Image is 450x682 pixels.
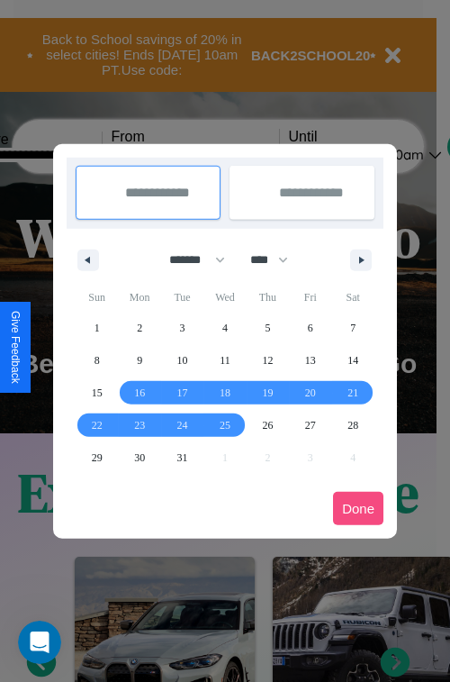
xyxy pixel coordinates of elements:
[177,344,188,377] span: 10
[203,344,246,377] button: 11
[161,377,203,409] button: 17
[220,377,230,409] span: 18
[247,283,289,312] span: Thu
[350,312,355,344] span: 7
[94,344,100,377] span: 8
[134,409,145,441] span: 23
[134,441,145,474] span: 30
[222,312,228,344] span: 4
[161,283,203,312] span: Tue
[347,377,358,409] span: 21
[347,344,358,377] span: 14
[305,377,316,409] span: 20
[308,312,313,344] span: 6
[220,409,230,441] span: 25
[118,409,160,441] button: 23
[76,377,118,409] button: 15
[220,344,230,377] span: 11
[332,344,374,377] button: 14
[18,621,61,664] iframe: Intercom live chat
[262,344,273,377] span: 12
[305,344,316,377] span: 13
[118,377,160,409] button: 16
[118,441,160,474] button: 30
[177,409,188,441] span: 24
[289,409,331,441] button: 27
[92,441,103,474] span: 29
[137,312,142,344] span: 2
[247,312,289,344] button: 5
[76,441,118,474] button: 29
[177,377,188,409] span: 17
[137,344,142,377] span: 9
[305,409,316,441] span: 27
[161,312,203,344] button: 3
[118,283,160,312] span: Mon
[118,344,160,377] button: 9
[347,409,358,441] span: 28
[247,344,289,377] button: 12
[161,441,203,474] button: 31
[289,283,331,312] span: Fri
[76,312,118,344] button: 1
[203,377,246,409] button: 18
[332,283,374,312] span: Sat
[76,409,118,441] button: 22
[262,377,273,409] span: 19
[332,377,374,409] button: 21
[203,409,246,441] button: 25
[265,312,270,344] span: 5
[289,344,331,377] button: 13
[262,409,273,441] span: 26
[332,312,374,344] button: 7
[333,492,383,525] button: Done
[76,283,118,312] span: Sun
[203,312,246,344] button: 4
[118,312,160,344] button: 2
[92,377,103,409] span: 15
[180,312,185,344] span: 3
[92,409,103,441] span: 22
[161,344,203,377] button: 10
[289,377,331,409] button: 20
[247,409,289,441] button: 26
[161,409,203,441] button: 24
[203,283,246,312] span: Wed
[247,377,289,409] button: 19
[76,344,118,377] button: 8
[177,441,188,474] span: 31
[332,409,374,441] button: 28
[289,312,331,344] button: 6
[134,377,145,409] span: 16
[9,311,22,384] div: Give Feedback
[94,312,100,344] span: 1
